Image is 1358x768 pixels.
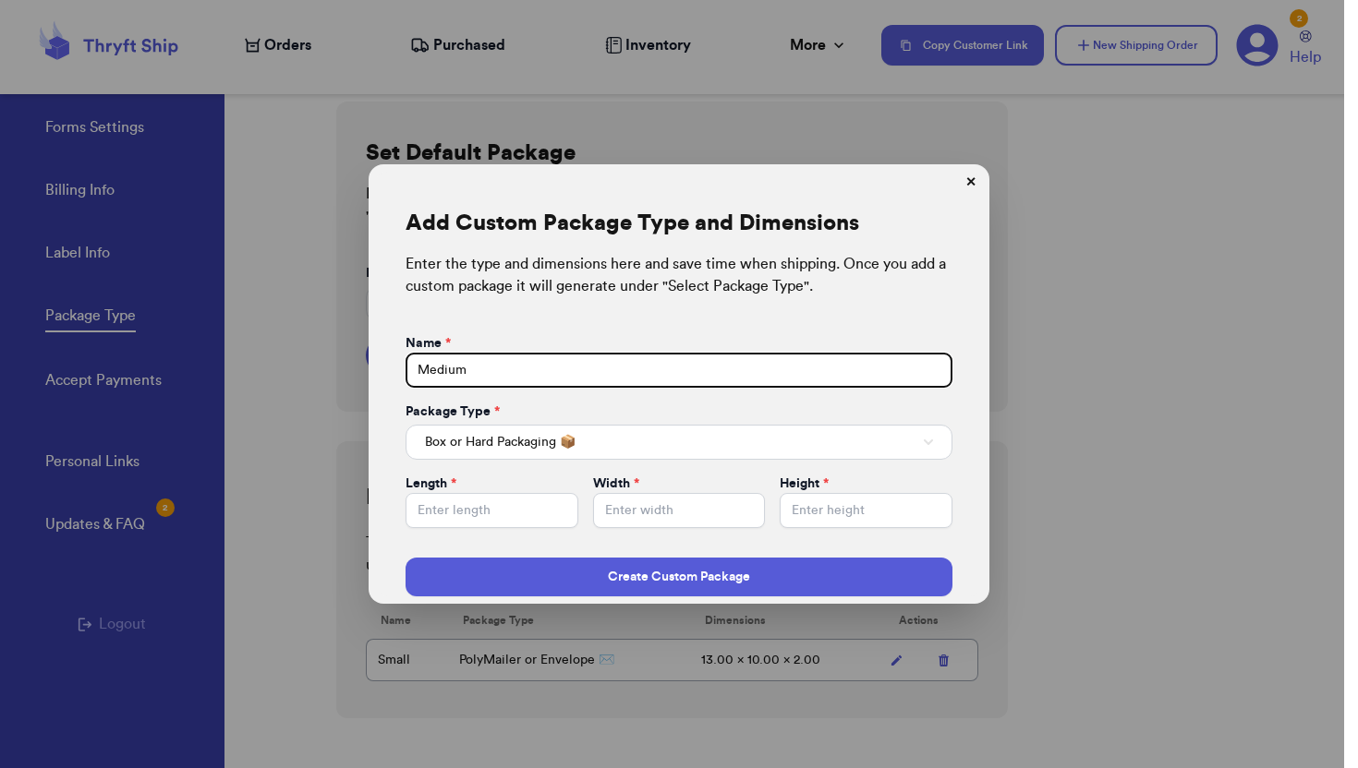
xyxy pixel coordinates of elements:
button: Box or Hard Packaging 📦 [406,425,952,460]
button: Create Custom Package [406,558,952,596]
span: Box or Hard Packaging 📦 [425,433,576,451]
button: ✕ [956,168,986,198]
input: Enter width [593,493,766,528]
label: Width [593,474,639,493]
label: Height [780,474,829,493]
label: Length [406,474,456,493]
input: Enter name [406,353,952,388]
label: Name [406,334,451,353]
label: Package Type [406,402,500,421]
input: Enter length [406,493,578,528]
input: Enter height [780,493,952,528]
h2: Add Custom Package Type and Dimensions [406,209,859,238]
div: Enter the type and dimensions here and save time when shipping. Once you add a custom package it ... [406,253,952,297]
